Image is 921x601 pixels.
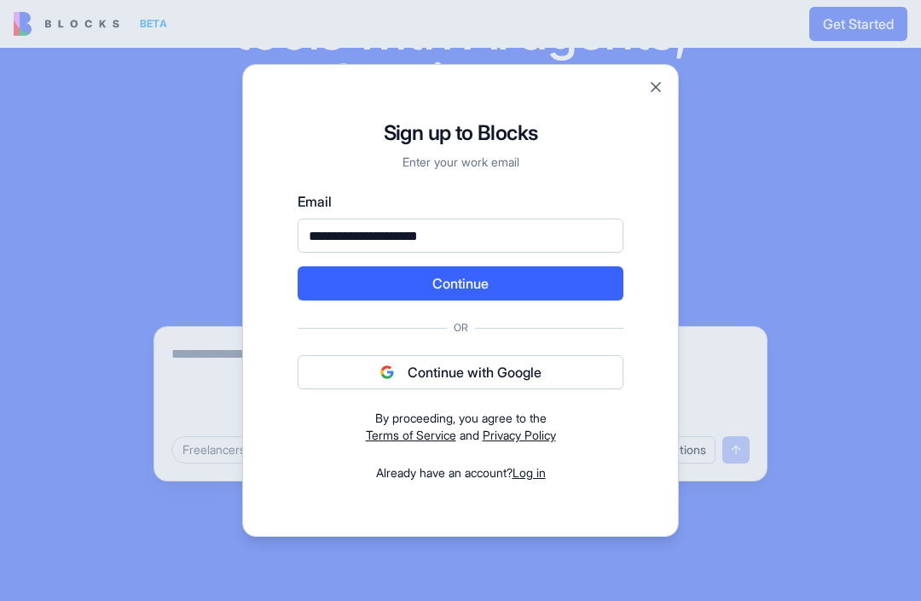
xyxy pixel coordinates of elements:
h1: Sign up to Blocks [298,120,623,147]
label: Email [298,191,623,212]
span: Or [447,321,475,335]
button: Continue with Google [298,355,623,389]
img: google logo [380,365,394,379]
div: Already have an account? [298,464,623,481]
div: and [298,410,623,444]
a: Terms of Service [366,428,456,442]
a: Privacy Policy [483,428,556,442]
a: Log in [513,465,546,480]
p: Enter your work email [298,154,623,171]
button: Continue [298,266,623,300]
div: By proceeding, you agree to the [298,410,623,427]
